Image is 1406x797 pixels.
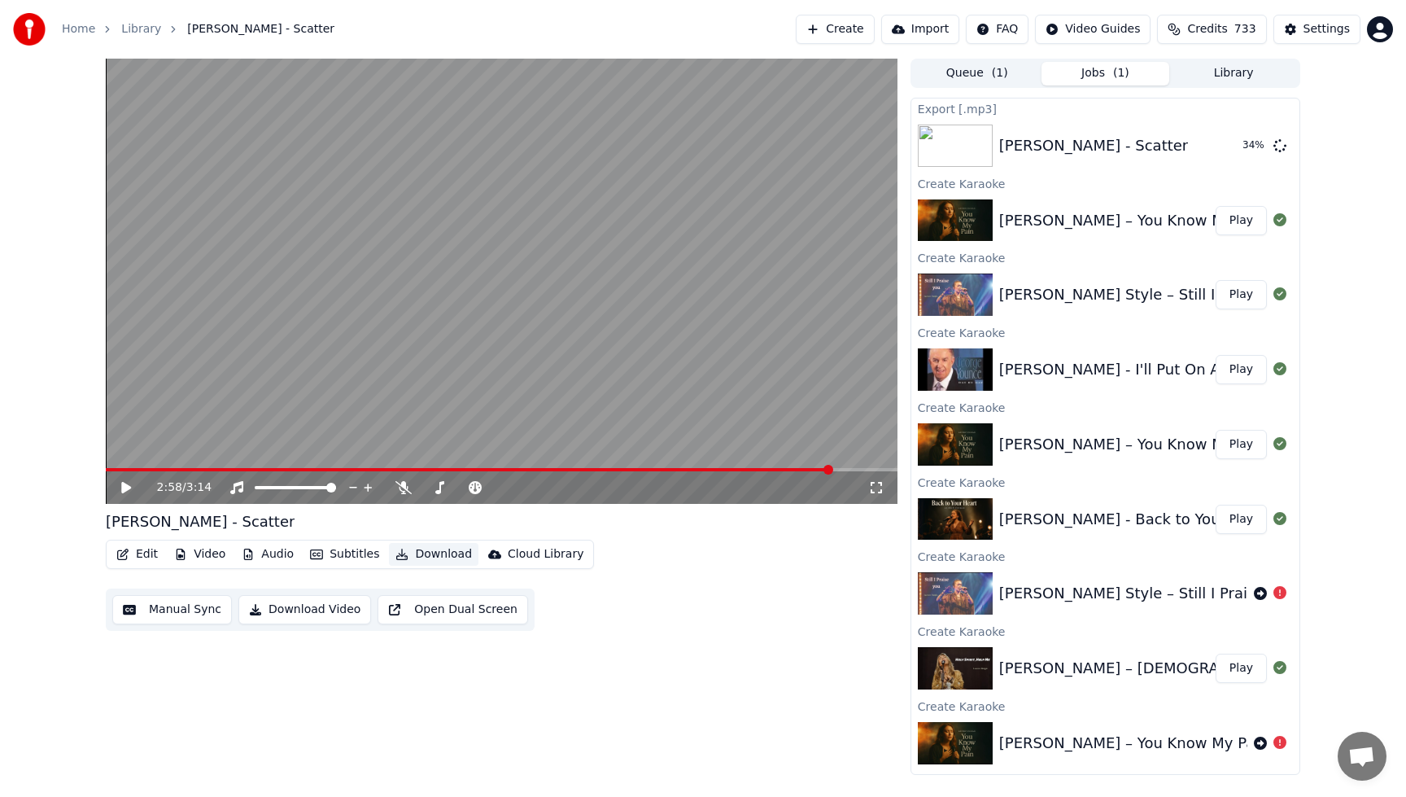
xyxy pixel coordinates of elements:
[966,15,1028,44] button: FAQ
[911,771,1299,790] div: Create Karaoke
[110,543,164,566] button: Edit
[157,480,182,496] span: 2:58
[1216,430,1267,459] button: Play
[1157,15,1266,44] button: Credits733
[992,65,1008,81] span: ( 1 )
[911,472,1299,492] div: Create Karaoke
[796,15,875,44] button: Create
[913,62,1041,85] button: Queue
[1169,62,1298,85] button: Library
[1216,505,1267,534] button: Play
[911,546,1299,566] div: Create Karaoke
[13,13,46,46] img: youka
[1216,280,1267,309] button: Play
[168,543,232,566] button: Video
[1035,15,1151,44] button: Video Guides
[1216,206,1267,235] button: Play
[112,595,232,624] button: Manual Sync
[235,543,300,566] button: Audio
[187,21,334,37] span: [PERSON_NAME] - Scatter
[911,173,1299,193] div: Create Karaoke
[62,21,334,37] nav: breadcrumb
[1303,21,1350,37] div: Settings
[106,510,295,533] div: [PERSON_NAME] - Scatter
[999,358,1271,381] div: [PERSON_NAME] - I'll Put On A Crown
[911,99,1299,118] div: Export [.mp3]
[911,696,1299,716] div: Create Karaoke
[186,480,212,496] span: 3:14
[999,134,1188,157] div: [PERSON_NAME] - Scatter
[508,546,583,563] div: Cloud Library
[389,543,478,566] button: Download
[1338,732,1386,781] a: Open chat
[1242,139,1267,152] div: 34 %
[1216,654,1267,683] button: Play
[911,621,1299,641] div: Create Karaoke
[1113,65,1129,81] span: ( 1 )
[1234,21,1256,37] span: 733
[999,283,1294,306] div: [PERSON_NAME] Style – Still I Praise You
[1273,15,1360,44] button: Settings
[238,595,371,624] button: Download Video
[157,480,196,496] div: /
[881,15,959,44] button: Import
[121,21,161,37] a: Library
[1041,62,1170,85] button: Jobs
[62,21,95,37] a: Home
[911,397,1299,417] div: Create Karaoke
[303,543,386,566] button: Subtitles
[1216,355,1267,384] button: Play
[911,247,1299,267] div: Create Karaoke
[999,582,1294,605] div: [PERSON_NAME] Style – Still I Praise You
[911,322,1299,342] div: Create Karaoke
[1187,21,1227,37] span: Credits
[378,595,528,624] button: Open Dual Screen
